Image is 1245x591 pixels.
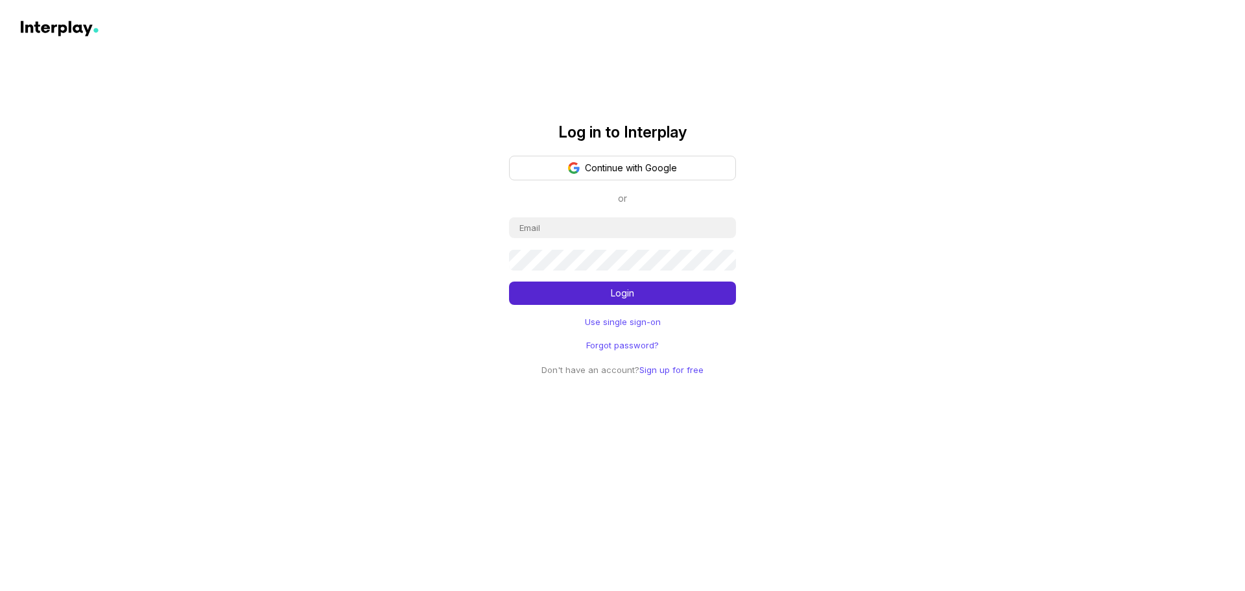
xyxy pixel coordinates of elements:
[541,362,704,378] p: Don't have an account?
[509,156,736,180] button: Continue with Google
[639,365,704,375] a: Sign up for free
[509,282,736,305] button: Login
[585,315,661,328] a: Use single sign-on
[618,191,627,206] p: or
[509,217,736,238] input: Email
[586,339,659,352] a: Forgot password?
[509,125,736,140] p: Log in to Interplay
